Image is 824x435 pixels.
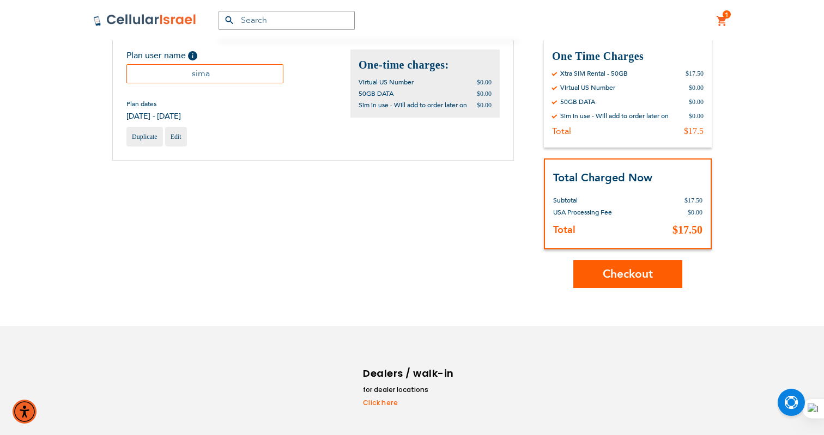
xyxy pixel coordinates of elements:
span: USA Processing Fee [553,208,612,217]
h6: Dealers / walk-in [363,365,456,382]
a: Click here [363,398,456,408]
span: $17.50 [672,224,702,236]
span: 50GB DATA [359,89,393,98]
span: Plan dates [126,100,181,108]
strong: Total [553,223,575,237]
span: Sim in use - Will add to order later on [359,101,467,109]
span: $0.00 [477,90,492,97]
div: 50GB DATA [560,97,595,106]
div: $17.50 [686,69,704,78]
span: Virtual US Number [359,78,414,87]
span: [DATE] - [DATE] [126,111,181,121]
span: Edit [171,133,181,140]
div: $0.00 [689,112,704,120]
div: Sim in use - Will add to order later on [560,112,669,120]
div: Total [552,126,571,137]
div: $17.5 [684,126,704,137]
span: $0.00 [477,78,492,86]
h3: One Time Charges [552,49,704,64]
span: $0.00 [688,209,702,216]
strong: Total Charged Now [553,170,652,185]
th: Subtotal [553,186,652,206]
button: Checkout [573,260,682,288]
h2: One-time charges: [359,58,492,72]
a: Edit [165,127,187,146]
span: $0.00 [477,101,492,109]
span: Plan user name [126,50,186,62]
a: Duplicate [126,127,163,146]
img: Cellular Israel Logo [93,14,197,27]
li: for dealer locations [363,384,456,395]
input: Search [219,11,355,30]
div: Xtra SIM Rental - 50GB [560,69,628,78]
a: 1 [716,15,728,28]
div: $0.00 [689,97,704,106]
div: Accessibility Menu [13,400,37,424]
span: Duplicate [132,133,157,140]
span: Help [188,51,197,60]
span: 1 [725,10,729,19]
div: Virtual US Number [560,83,615,92]
span: $17.50 [684,197,702,204]
div: $0.00 [689,83,704,92]
span: Checkout [603,266,653,282]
